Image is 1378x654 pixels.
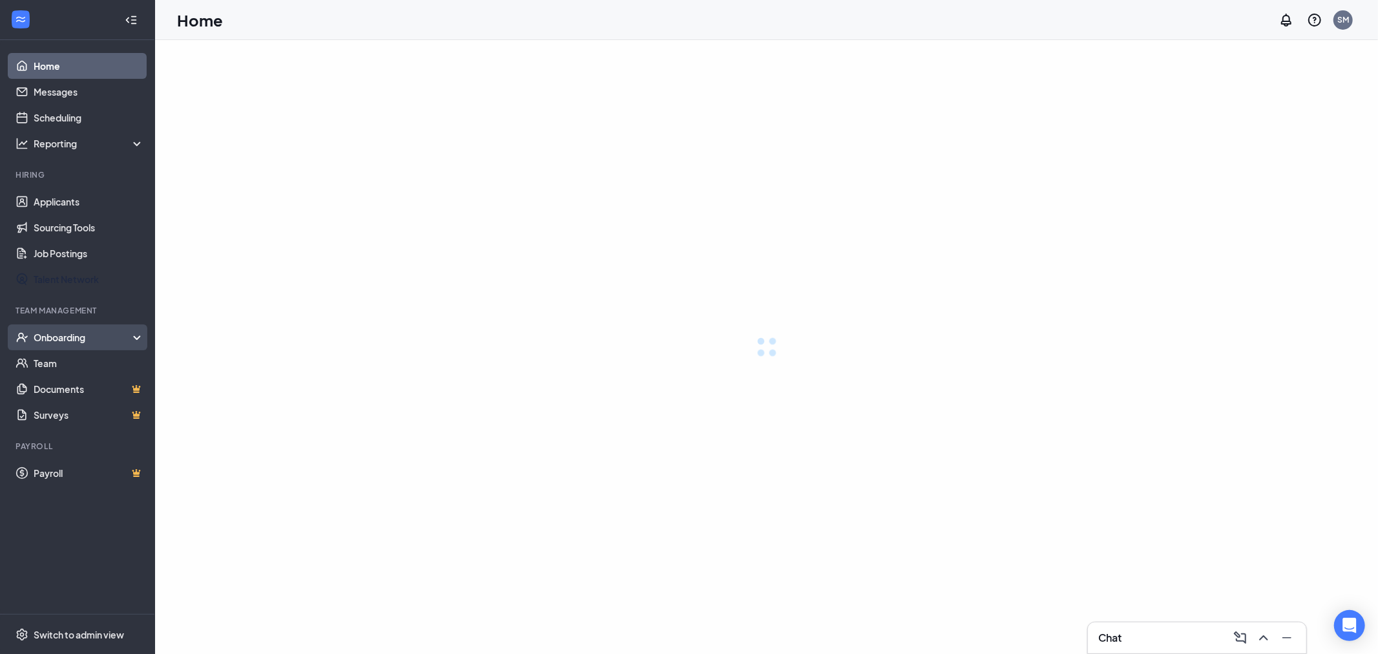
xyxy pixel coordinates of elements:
[1275,628,1296,648] button: Minimize
[1252,628,1273,648] button: ChevronUp
[14,13,27,26] svg: WorkstreamLogo
[16,331,28,344] svg: UserCheck
[16,441,141,452] div: Payroll
[34,376,144,402] a: DocumentsCrown
[34,350,144,376] a: Team
[1279,12,1294,28] svg: Notifications
[16,137,28,150] svg: Analysis
[34,137,145,150] div: Reporting
[125,14,138,26] svg: Collapse
[34,331,145,344] div: Onboarding
[1229,628,1249,648] button: ComposeMessage
[1334,610,1365,641] div: Open Intercom Messenger
[34,460,144,486] a: PayrollCrown
[1279,630,1295,646] svg: Minimize
[34,628,124,641] div: Switch to admin view
[1256,630,1271,646] svg: ChevronUp
[34,53,144,79] a: Home
[177,9,223,31] h1: Home
[34,402,144,428] a: SurveysCrown
[1098,631,1122,645] h3: Chat
[16,169,141,180] div: Hiring
[16,305,141,316] div: Team Management
[34,105,144,131] a: Scheduling
[34,240,144,266] a: Job Postings
[1337,14,1349,25] div: SM
[1233,630,1248,646] svg: ComposeMessage
[34,79,144,105] a: Messages
[34,215,144,240] a: Sourcing Tools
[1307,12,1322,28] svg: QuestionInfo
[16,628,28,641] svg: Settings
[34,266,144,292] a: Talent Network
[34,189,144,215] a: Applicants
